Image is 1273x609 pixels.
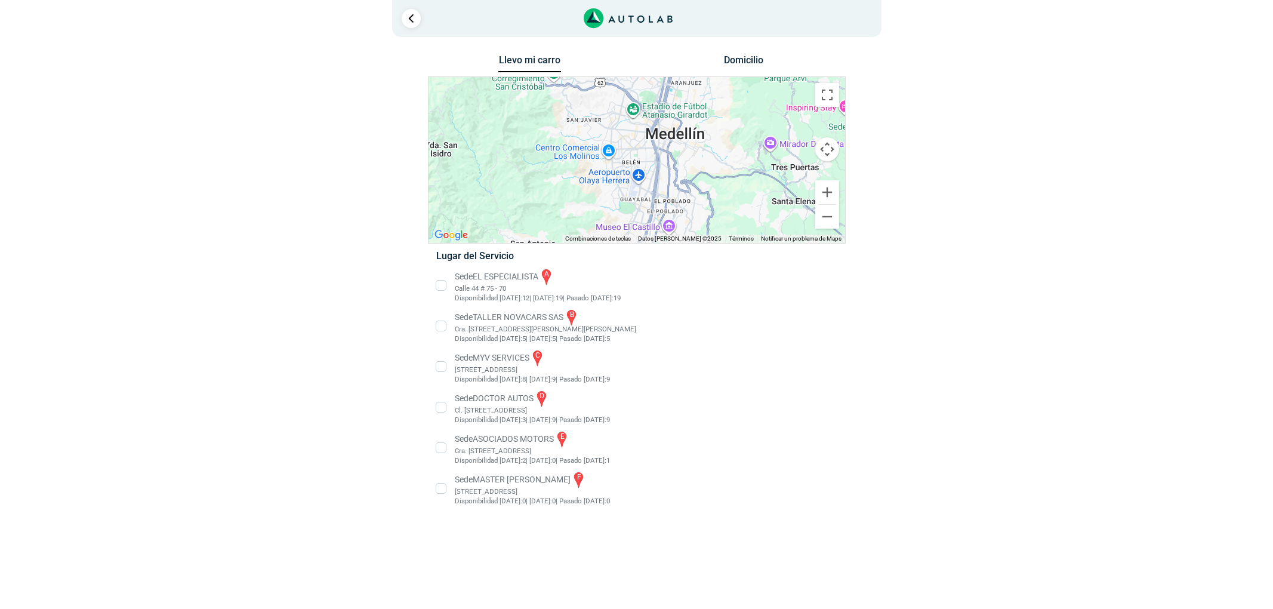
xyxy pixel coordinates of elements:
a: Términos [729,235,754,242]
button: Combinaciones de teclas [565,235,631,243]
button: Ampliar [815,180,839,204]
button: Domicilio [712,54,775,72]
span: Datos [PERSON_NAME] ©2025 [638,235,722,242]
button: Controles de visualización del mapa [815,137,839,161]
button: Cambiar a la vista en pantalla completa [815,83,839,107]
button: Reducir [815,205,839,229]
button: Llevo mi carro [498,54,561,73]
img: Google [431,227,471,243]
a: Link al sitio de autolab [584,12,673,23]
a: Abre esta zona en Google Maps (se abre en una nueva ventana) [431,227,471,243]
a: Notificar un problema de Maps [761,235,842,242]
h5: Lugar del Servicio [436,250,837,262]
a: Ir al paso anterior [402,9,421,28]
